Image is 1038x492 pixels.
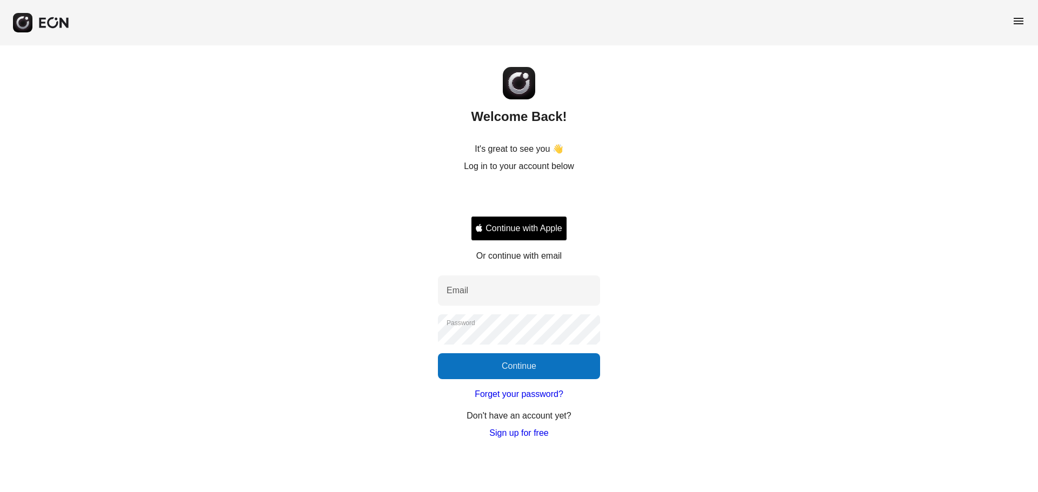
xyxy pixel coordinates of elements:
[489,427,548,440] a: Sign up for free
[471,108,567,125] h2: Welcome Back!
[447,284,468,297] label: Email
[464,160,574,173] p: Log in to your account below
[476,250,562,262] p: Or continue with email
[447,319,475,327] label: Password
[467,409,571,422] p: Don't have an account yet?
[1012,15,1025,28] span: menu
[475,143,563,156] p: It's great to see you 👋
[438,353,600,379] button: Continue
[471,216,567,241] button: Signin with apple ID
[475,388,563,401] a: Forget your password?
